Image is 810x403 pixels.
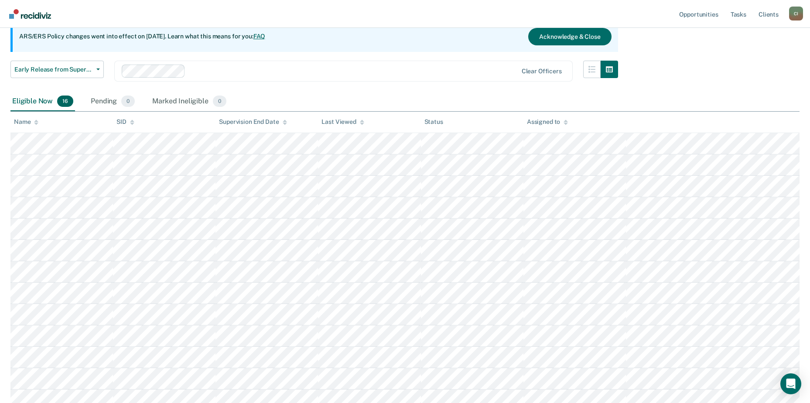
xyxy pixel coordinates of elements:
[528,28,611,45] button: Acknowledge & Close
[19,32,265,41] p: ARS/ERS Policy changes went into effect on [DATE]. Learn what this means for you:
[57,96,73,107] span: 16
[89,92,137,111] div: Pending0
[527,118,568,126] div: Assigned to
[321,118,364,126] div: Last Viewed
[121,96,135,107] span: 0
[522,68,562,75] div: Clear officers
[150,92,228,111] div: Marked Ineligible0
[10,92,75,111] div: Eligible Now16
[9,9,51,19] img: Recidiviz
[789,7,803,20] div: C I
[780,373,801,394] div: Open Intercom Messenger
[14,118,38,126] div: Name
[10,61,104,78] button: Early Release from Supervision
[253,33,266,40] a: FAQ
[116,118,134,126] div: SID
[213,96,226,107] span: 0
[789,7,803,20] button: Profile dropdown button
[424,118,443,126] div: Status
[219,118,287,126] div: Supervision End Date
[14,66,93,73] span: Early Release from Supervision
